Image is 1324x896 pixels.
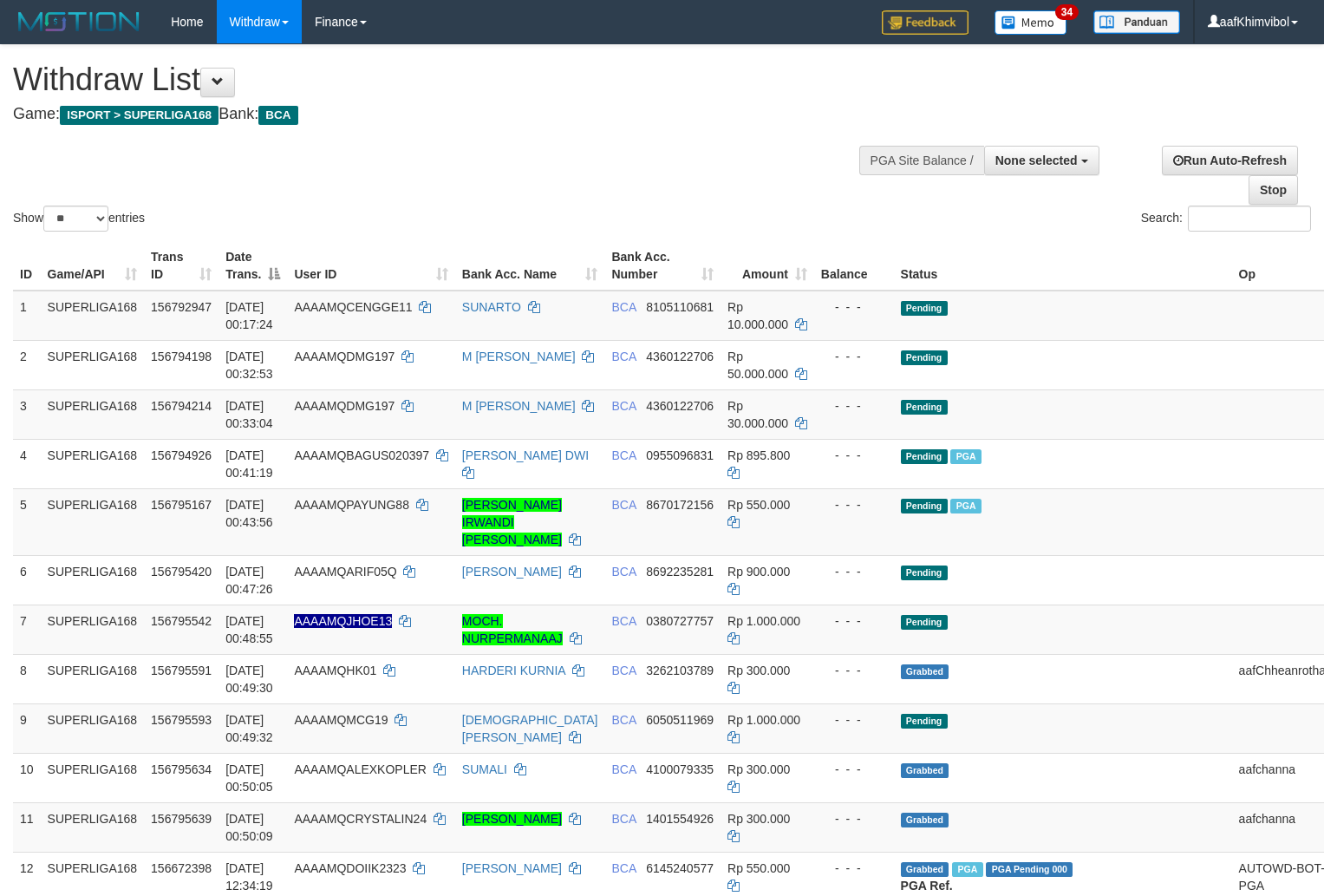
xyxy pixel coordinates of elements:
[727,565,790,579] span: Rp 900.000
[151,614,212,628] span: 156795542
[225,713,273,744] span: [DATE] 00:49:32
[13,439,41,488] td: 4
[13,9,145,35] img: MOTION_logo.png
[821,810,887,827] div: - - -
[294,762,427,776] span: AAAAMQALEXKOPLER
[611,399,636,413] span: BCA
[814,241,894,291] th: Balance
[13,654,41,703] td: 8
[225,399,273,430] span: [DATE] 00:33:04
[727,448,790,462] span: Rp 895.800
[1162,146,1298,175] a: Run Auto-Refresh
[41,753,145,802] td: SUPERLIGA168
[821,662,887,679] div: - - -
[294,300,412,314] span: AAAAMQCENGGE11
[901,400,948,415] span: Pending
[611,861,636,875] span: BCA
[859,146,984,175] div: PGA Site Balance /
[294,498,409,512] span: AAAAMQPAYUNG88
[1055,4,1079,20] span: 34
[611,762,636,776] span: BCA
[41,703,145,753] td: SUPERLIGA168
[821,711,887,729] div: - - -
[462,861,562,875] a: [PERSON_NAME]
[462,300,521,314] a: SUNARTO
[13,703,41,753] td: 9
[901,714,948,729] span: Pending
[294,713,388,727] span: AAAAMQMCG19
[611,350,636,363] span: BCA
[41,654,145,703] td: SUPERLIGA168
[821,563,887,580] div: - - -
[995,10,1067,35] img: Button%20Memo.svg
[225,448,273,480] span: [DATE] 00:41:19
[721,241,814,291] th: Amount: activate to sort column ascending
[462,565,562,579] a: [PERSON_NAME]
[646,448,714,462] span: Copy 0955096831 to clipboard
[1249,175,1298,205] a: Stop
[151,399,212,413] span: 156794214
[611,614,636,628] span: BCA
[294,399,395,413] span: AAAAMQDMG197
[646,614,714,628] span: Copy 0380727757 to clipboard
[294,565,396,579] span: AAAAMQARIF05Q
[13,340,41,389] td: 2
[646,565,714,579] span: Copy 8692235281 to clipboard
[1188,206,1311,232] input: Search:
[821,761,887,778] div: - - -
[821,348,887,365] div: - - -
[294,614,392,628] span: Nama rekening ada tanda titik/strip, harap diedit
[901,664,949,679] span: Grabbed
[727,498,790,512] span: Rp 550.000
[611,565,636,579] span: BCA
[646,762,714,776] span: Copy 4100079335 to clipboard
[984,146,1099,175] button: None selected
[225,565,273,596] span: [DATE] 00:47:26
[952,862,982,877] span: Marked by aafsoycanthlai
[727,812,790,826] span: Rp 300.000
[821,298,887,316] div: - - -
[1141,206,1311,232] label: Search:
[646,498,714,512] span: Copy 8670172156 to clipboard
[901,301,948,316] span: Pending
[727,300,788,331] span: Rp 10.000.000
[462,762,507,776] a: SUMALI
[901,499,948,513] span: Pending
[727,614,800,628] span: Rp 1.000.000
[43,206,108,232] select: Showentries
[727,861,790,875] span: Rp 550.000
[727,664,790,677] span: Rp 300.000
[13,488,41,555] td: 5
[225,614,273,645] span: [DATE] 00:48:55
[986,862,1073,877] span: PGA Pending
[294,812,427,826] span: AAAAMQCRYSTALIN24
[462,448,589,462] a: [PERSON_NAME] DWI
[646,350,714,363] span: Copy 4360122706 to clipboard
[611,448,636,462] span: BCA
[294,350,395,363] span: AAAAMQDMG197
[821,447,887,464] div: - - -
[901,615,948,630] span: Pending
[41,605,145,654] td: SUPERLIGA168
[151,565,212,579] span: 156795420
[151,350,212,363] span: 156794198
[151,664,212,677] span: 156795591
[13,291,41,341] td: 1
[901,813,949,827] span: Grabbed
[646,812,714,826] span: Copy 1401554926 to clipboard
[646,713,714,727] span: Copy 6050511969 to clipboard
[894,241,1232,291] th: Status
[611,812,636,826] span: BCA
[225,300,273,331] span: [DATE] 00:17:24
[455,241,605,291] th: Bank Acc. Name: activate to sort column ascending
[821,612,887,630] div: - - -
[144,241,218,291] th: Trans ID: activate to sort column ascending
[901,763,949,778] span: Grabbed
[151,498,212,512] span: 156795167
[462,498,562,546] a: [PERSON_NAME] IRWANDI [PERSON_NAME]
[646,664,714,677] span: Copy 3262103789 to clipboard
[950,499,981,513] span: Marked by aafchoeunmanni
[151,713,212,727] span: 156795593
[821,496,887,513] div: - - -
[294,861,406,875] span: AAAAMQDOIIK2323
